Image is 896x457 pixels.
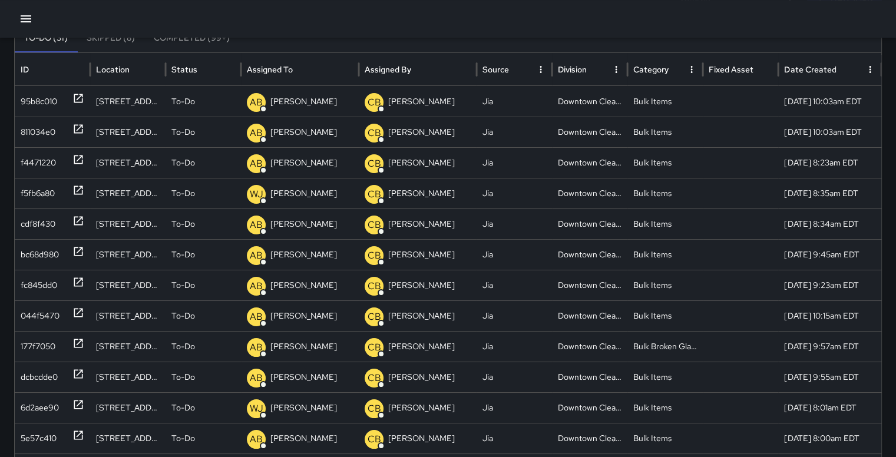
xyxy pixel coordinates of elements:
div: 8/19/2025, 9:45am EDT [778,239,881,270]
div: Category [633,64,669,75]
p: To-Do [171,240,195,270]
p: [PERSON_NAME] [270,240,337,270]
p: AB [250,126,263,140]
p: To-Do [171,332,195,362]
div: 177f7050 [21,332,55,362]
div: Bulk Items [627,117,703,147]
div: Bulk Items [627,392,703,423]
div: 7/18/2025, 9:55am EDT [778,362,881,392]
div: Bulk Items [627,362,703,392]
button: Category column menu [683,61,700,78]
div: 1539 East Cary Street [90,178,166,208]
div: Downtown Cleaning [552,270,627,300]
div: Downtown Cleaning [552,239,627,270]
div: Date Created [784,64,836,75]
div: f4471220 [21,148,56,178]
p: To-Do [171,362,195,392]
div: Bulk Items [627,147,703,178]
p: [PERSON_NAME] [388,332,455,362]
p: To-Do [171,87,195,117]
div: Jia [477,392,552,423]
div: 6/27/2025, 8:01am EDT [778,392,881,423]
p: CB [368,432,381,446]
div: fc845dd0 [21,270,57,300]
div: 95b8c010 [21,87,57,117]
button: Skipped (8) [77,24,144,52]
p: CB [368,402,381,416]
div: Jia [477,86,552,117]
div: 20 North 17th Street [90,362,166,392]
div: Downtown Cleaning [552,117,627,147]
p: [PERSON_NAME] [388,240,455,270]
div: Bulk Items [627,208,703,239]
p: WJ [250,187,263,201]
div: Jia [477,362,552,392]
p: WJ [250,402,263,416]
p: AB [250,218,263,232]
div: Location [96,64,130,75]
div: Downtown Cleaning [552,423,627,453]
p: AB [250,371,263,385]
div: 7/18/2025, 9:57am EDT [778,331,881,362]
div: Downtown Cleaning [552,300,627,331]
p: [PERSON_NAME] [388,178,455,208]
p: To-Do [171,270,195,300]
div: Downtown Cleaning [552,86,627,117]
p: To-Do [171,393,195,423]
p: CB [368,249,381,263]
div: Downtown Cleaning [552,392,627,423]
p: [PERSON_NAME] [270,332,337,362]
div: Bulk Items [627,270,703,300]
div: 10/8/2025, 10:03am EDT [778,86,881,117]
div: Downtown Cleaning [552,147,627,178]
p: CB [368,310,381,324]
p: [PERSON_NAME] [388,423,455,453]
p: [PERSON_NAME] [270,209,337,239]
p: To-Do [171,209,195,239]
div: Downtown Cleaning [552,178,627,208]
p: [PERSON_NAME] [388,148,455,178]
div: 10/4/2025, 8:23am EDT [778,147,881,178]
div: 119 East Grace Street [90,423,166,453]
div: bc68d980 [21,240,59,270]
p: [PERSON_NAME] [270,178,337,208]
div: dcbcdde0 [21,362,58,392]
div: Assigned To [247,64,293,75]
div: Jia [477,331,552,362]
p: AB [250,310,263,324]
button: Date Created column menu [862,61,878,78]
div: 1539 East Cary Street [90,208,166,239]
div: Bulk Items [627,300,703,331]
div: Status [171,64,197,75]
div: 6/27/2025, 8:00am EDT [778,423,881,453]
div: 203 North 6th Street [90,86,166,117]
div: Downtown Cleaning [552,208,627,239]
div: 6d2aee90 [21,393,59,423]
div: 203 North 6th Street [90,117,166,147]
div: Jia [477,147,552,178]
p: [PERSON_NAME] [388,87,455,117]
p: CB [368,157,381,171]
div: Bulk Items [627,423,703,453]
p: AB [250,279,263,293]
div: Jia [477,117,552,147]
div: Downtown Cleaning [552,331,627,362]
div: 707 East Main Street [90,147,166,178]
div: 5e57c410 [21,423,57,453]
p: To-Do [171,148,195,178]
div: Jia [477,239,552,270]
p: To-Do [171,178,195,208]
p: [PERSON_NAME] [270,301,337,331]
p: [PERSON_NAME] [388,117,455,147]
button: Division column menu [608,61,624,78]
div: Bulk Items [627,178,703,208]
button: Source column menu [533,61,549,78]
p: [PERSON_NAME] [388,362,455,392]
div: Fixed Asset [709,64,753,75]
p: CB [368,340,381,355]
div: Jia [477,300,552,331]
div: 8/25/2025, 8:35am EDT [778,178,881,208]
div: 044f5470 [21,301,59,331]
p: [PERSON_NAME] [388,393,455,423]
p: [PERSON_NAME] [270,87,337,117]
